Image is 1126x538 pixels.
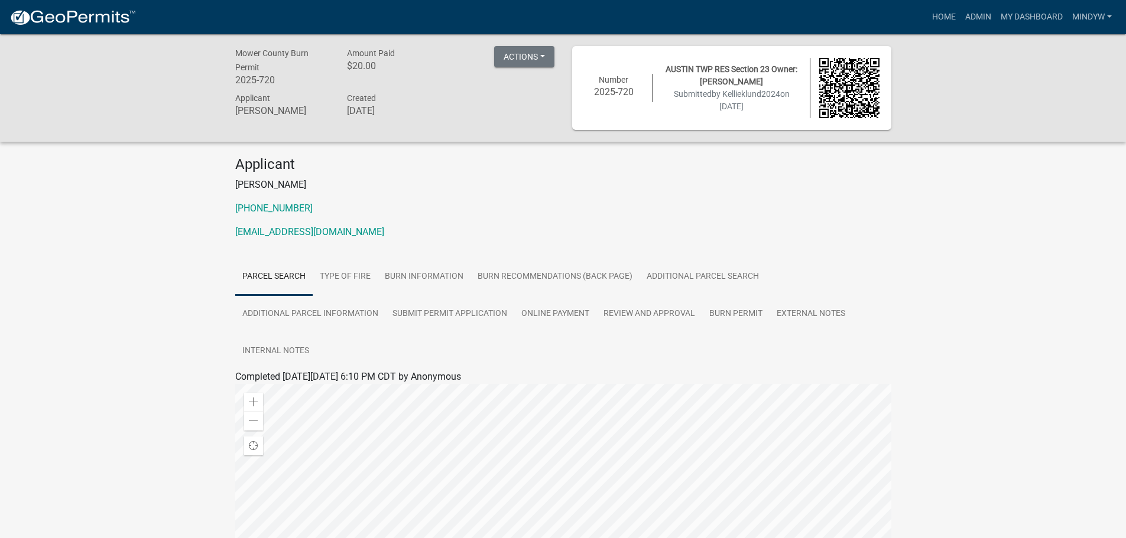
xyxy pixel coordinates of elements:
[244,393,263,412] div: Zoom in
[996,6,1067,28] a: My Dashboard
[235,258,313,296] a: Parcel search
[596,295,702,333] a: Review and Approval
[599,75,628,84] span: Number
[235,48,309,72] span: Mower County Burn Permit
[770,295,852,333] a: External Notes
[640,258,766,296] a: Additional Parcel search
[470,258,640,296] a: Burn Recommendations (Back Page)
[235,74,330,86] h6: 2025-720
[378,258,470,296] a: Burn Information
[584,86,644,97] h6: 2025-720
[347,48,395,58] span: Amount Paid
[235,203,313,214] a: [PHONE_NUMBER]
[960,6,996,28] a: Admin
[235,226,384,237] a: [EMAIL_ADDRESS][DOMAIN_NAME]
[819,58,880,118] img: QR code
[313,258,378,296] a: Type Of Fire
[235,295,385,333] a: Additional Parcel Information
[235,371,461,382] span: Completed [DATE][DATE] 6:10 PM CDT by Anonymous
[244,436,263,455] div: Find my location
[1067,6,1117,28] a: mindyw
[494,46,554,67] button: Actions
[702,295,770,333] a: Burn Permit
[235,178,891,192] p: [PERSON_NAME]
[385,295,514,333] a: Submit Permit Application
[347,60,442,71] h6: $20.00
[347,105,442,116] h6: [DATE]
[666,64,797,86] span: AUSTIN TWP RES Section 23 Owner: [PERSON_NAME]
[235,332,316,370] a: Internal Notes
[244,412,263,431] div: Zoom out
[674,89,790,111] span: Submitted on [DATE]
[235,156,891,173] h4: Applicant
[235,105,330,116] h6: [PERSON_NAME]
[514,295,596,333] a: Online Payment
[712,89,780,99] span: by Kellieklund2024
[927,6,960,28] a: Home
[347,93,376,103] span: Created
[235,93,270,103] span: Applicant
